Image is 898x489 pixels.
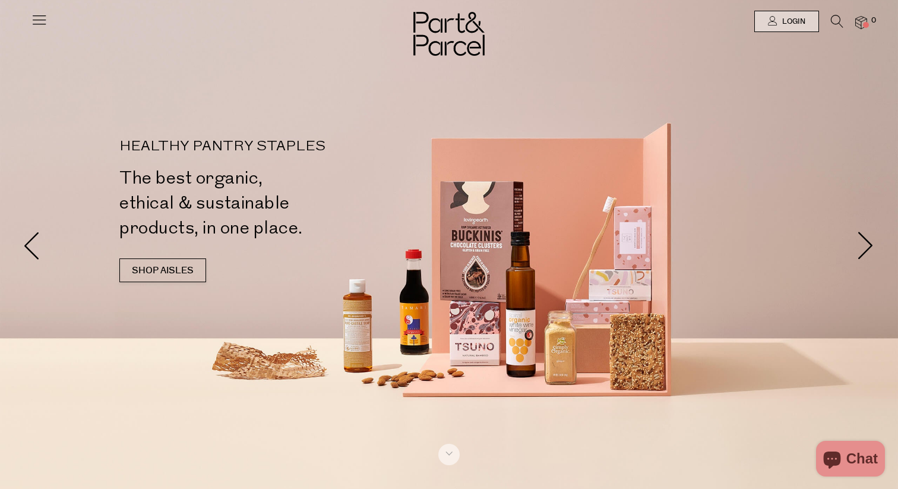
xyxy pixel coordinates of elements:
[779,17,805,27] span: Login
[868,15,879,26] span: 0
[119,166,454,241] h2: The best organic, ethical & sustainable products, in one place.
[413,12,485,56] img: Part&Parcel
[855,16,867,29] a: 0
[754,11,819,32] a: Login
[119,258,206,282] a: SHOP AISLES
[119,140,454,154] p: HEALTHY PANTRY STAPLES
[812,441,888,479] inbox-online-store-chat: Shopify online store chat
